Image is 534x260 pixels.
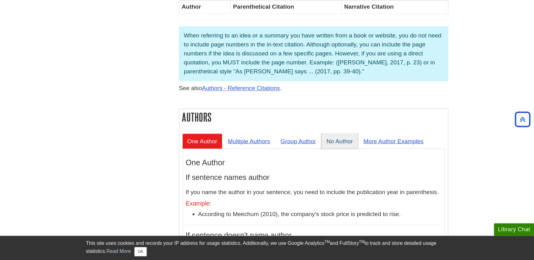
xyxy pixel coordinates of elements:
sup: TM [324,240,330,244]
h3: One Author [186,158,441,167]
button: Close [134,247,146,256]
li: According to Meechum (2010), the company’s stock price is predicted to rise. [198,210,441,219]
a: Multiple Authors [223,133,275,149]
p: If you name the author in your sentence, you need to include the publication year in parenthesis. [186,188,441,197]
div: This site uses cookies and records your IP address for usage statistics. Additionally, we use Goo... [86,240,448,256]
a: Back to Top [513,115,532,123]
p: See also . [179,84,448,93]
p: When referring to an idea or a summary you have written from a book or website, you do not need t... [184,31,443,76]
button: Library Chat [494,223,534,236]
h5: Example: [186,200,441,206]
a: One Author [182,133,222,149]
h2: Authors [179,109,448,125]
h4: If sentence doesn't name author [186,231,441,239]
a: Group Author [276,133,321,149]
a: More Author Examples [358,133,428,149]
sup: TM [359,240,364,244]
a: Read More [106,249,131,254]
a: Authors - Reference Citations [202,85,280,91]
a: No Author [321,133,358,149]
h4: If sentence names author [186,173,441,181]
